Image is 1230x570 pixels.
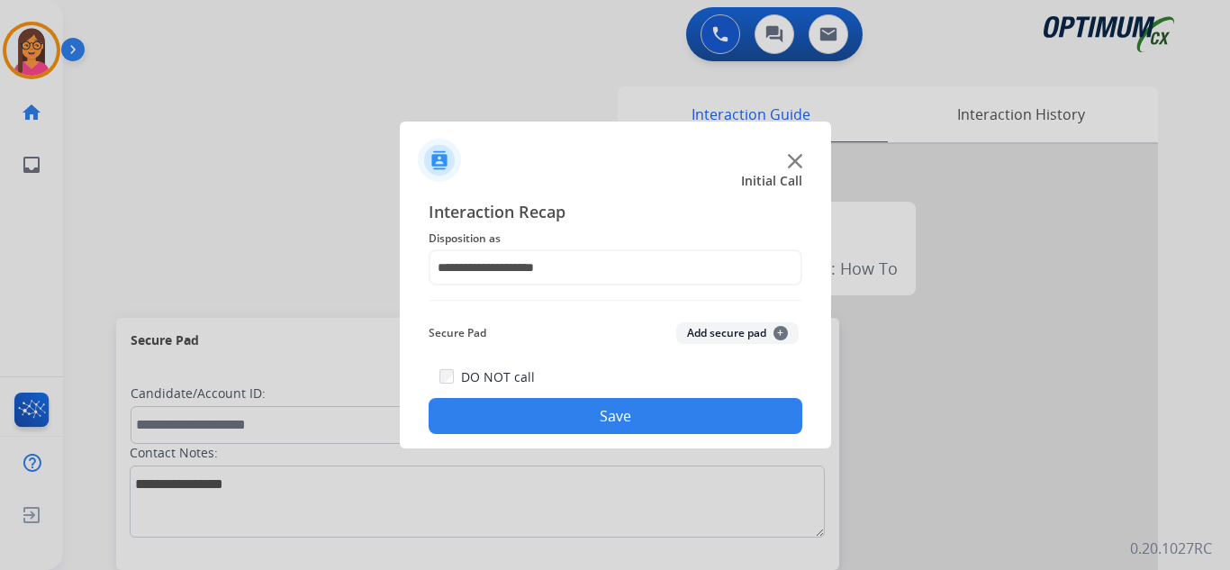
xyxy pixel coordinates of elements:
[429,228,802,249] span: Disposition as
[741,172,802,190] span: Initial Call
[429,398,802,434] button: Save
[676,322,799,344] button: Add secure pad+
[429,322,486,344] span: Secure Pad
[418,139,461,182] img: contactIcon
[429,300,802,301] img: contact-recap-line.svg
[773,326,788,340] span: +
[461,368,535,386] label: DO NOT call
[1130,538,1212,559] p: 0.20.1027RC
[429,199,802,228] span: Interaction Recap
